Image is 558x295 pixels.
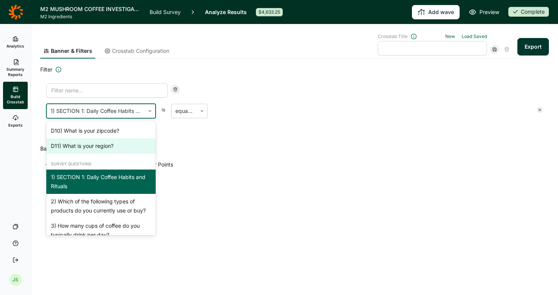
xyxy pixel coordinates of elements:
div: JS [9,274,22,286]
span: Crosstab Configuration [112,47,169,55]
span: Banner & Filters [51,47,92,55]
span: M2 Ingredients [40,14,140,20]
div: 3) How many cups of coffee do you typically drink per day? [46,218,156,243]
a: New [445,33,455,39]
div: Remove [171,85,180,94]
span: Filter [40,65,52,74]
div: $4,633.25 [256,8,283,16]
div: D11) What is your region? [46,138,156,154]
span: Banner [40,144,58,153]
h1: M2 MUSHROOM COFFEE INVESTIGATION [40,5,140,14]
span: Analytics [6,43,24,49]
a: Exports [3,109,28,133]
button: Add wave [412,5,460,19]
span: Crosstab Title [378,33,408,40]
div: 2) Which of the following types of products do you currently use or buy? [46,194,156,218]
button: +Add Banner Point [40,159,96,170]
span: Build Crosstab [6,94,25,105]
a: Load Saved [462,33,487,39]
span: is [162,107,165,118]
a: Summary Reports [3,54,28,82]
div: D10) What is your zipcode? [46,123,156,138]
span: Exports [8,122,23,128]
span: Preview [479,8,499,17]
div: Remove [537,107,543,113]
a: Analytics [3,30,28,54]
div: Delete [502,45,511,54]
div: Survey Questions [46,160,156,169]
a: Preview [469,8,499,17]
span: Summary Reports [6,67,25,77]
div: Save Crosstab [490,45,499,54]
div: 1) SECTION 1: Daily Coffee Habits and Rituals [46,170,156,194]
a: Build Crosstab [3,82,28,109]
button: Export [517,38,549,56]
input: Filter name... [46,83,168,98]
button: Complete [508,7,549,17]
